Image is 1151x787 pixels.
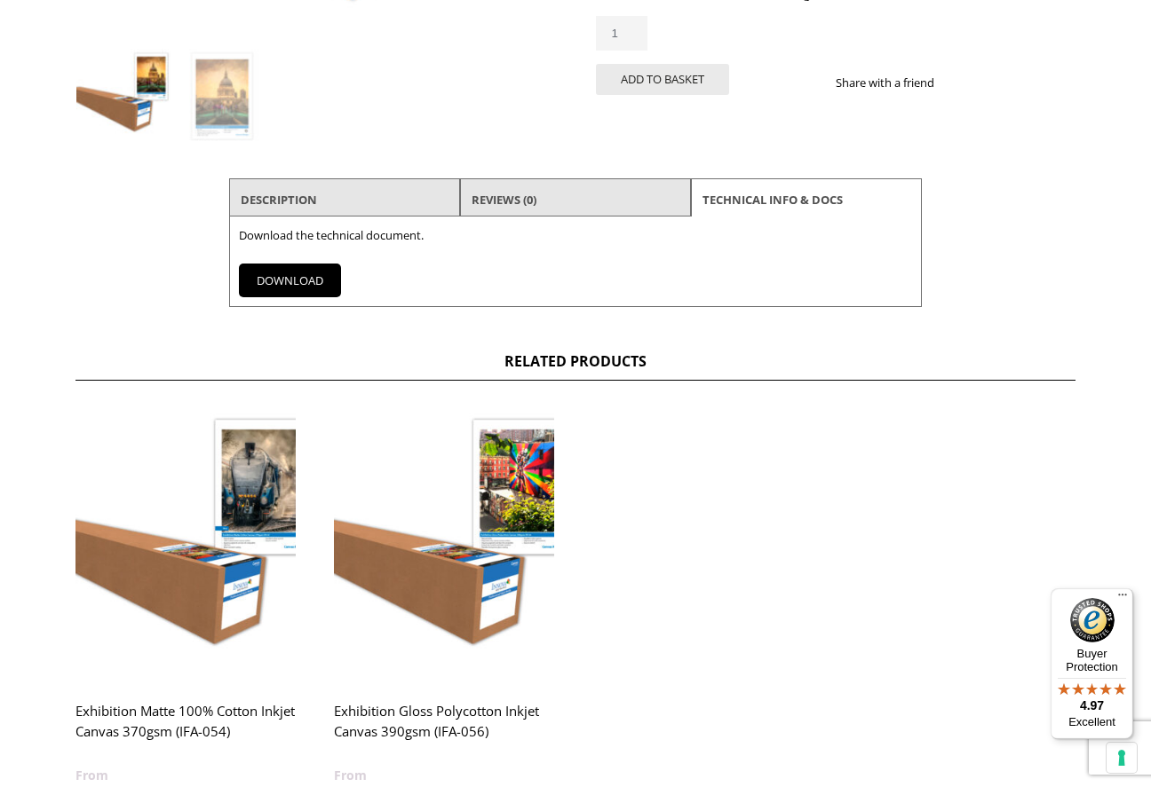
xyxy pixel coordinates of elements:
[239,225,912,246] p: Download the technical document.
[76,49,172,145] img: Exhibition Matte Polycotton Inkjet Canvas 380gsm (IFA-055)
[956,75,970,90] img: facebook sharing button
[1080,698,1104,712] span: 4.97
[1051,715,1133,729] p: Excellent
[1107,743,1137,773] button: Your consent preferences for tracking technologies
[239,264,341,297] a: DOWNLOAD
[75,351,1076,381] h2: Related products
[1051,647,1133,673] p: Buyer Protection
[596,16,647,51] input: Product quantity
[334,407,554,682] img: Exhibition Gloss Polycotton Inkjet Canvas 390gsm (IFA-056)
[75,694,296,765] h2: Exhibition Matte 100% Cotton Inkjet Canvas 370gsm (IFA-054)
[472,184,536,216] a: Reviews (0)
[1112,588,1133,610] button: Menu
[596,64,729,95] button: Add to basket
[836,73,956,93] p: Share with a friend
[241,184,317,216] a: Description
[977,75,991,90] img: twitter sharing button
[998,75,1012,90] img: email sharing button
[1051,588,1133,739] button: Trusted Shops TrustmarkBuyer Protection4.97Excellent
[1070,598,1115,642] img: Trusted Shops Trustmark
[75,407,296,682] img: Exhibition Matte 100% Cotton Inkjet Canvas 370gsm (IFA-054)
[174,49,270,145] img: Exhibition Matte Polycotton Inkjet Canvas 380gsm (IFA-055) - Image 2
[334,694,554,765] h2: Exhibition Gloss Polycotton Inkjet Canvas 390gsm (IFA-056)
[703,184,843,216] a: TECHNICAL INFO & DOCS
